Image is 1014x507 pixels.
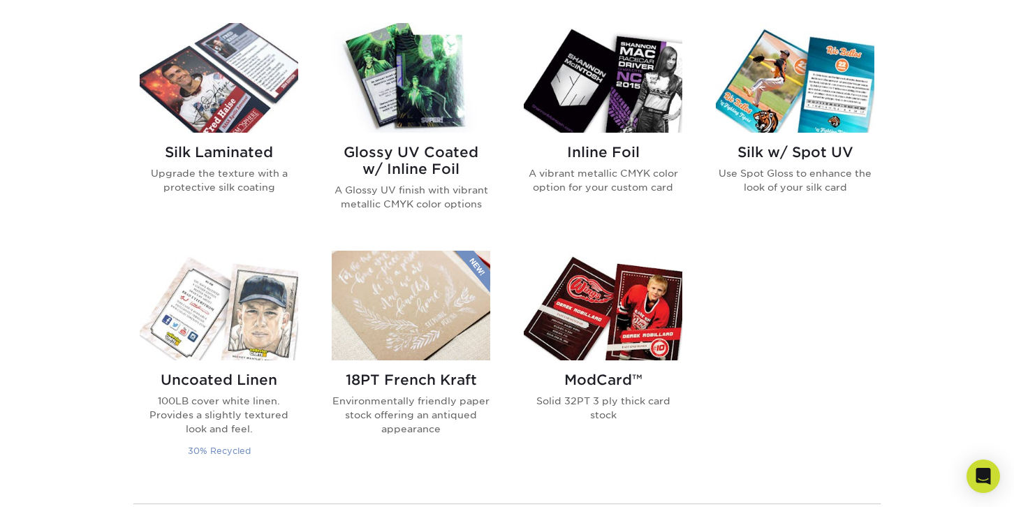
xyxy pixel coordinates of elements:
[140,251,298,360] img: Uncoated Linen Trading Cards
[140,372,298,388] h2: Uncoated Linen
[967,460,1000,493] div: Open Intercom Messenger
[188,446,251,456] small: 30% Recycled
[524,372,682,388] h2: ModCard™
[524,251,682,476] a: ModCard™ Trading Cards ModCard™ Solid 32PT 3 ply thick card stock
[332,183,490,212] p: A Glossy UV finish with vibrant metallic CMYK color options
[332,144,490,177] h2: Glossy UV Coated w/ Inline Foil
[716,166,874,195] p: Use Spot Gloss to enhance the look of your silk card
[455,251,490,293] img: New Product
[524,23,682,234] a: Inline Foil Trading Cards Inline Foil A vibrant metallic CMYK color option for your custom card
[524,23,682,133] img: Inline Foil Trading Cards
[140,23,298,234] a: Silk Laminated Trading Cards Silk Laminated Upgrade the texture with a protective silk coating
[332,23,490,234] a: Glossy UV Coated w/ Inline Foil Trading Cards Glossy UV Coated w/ Inline Foil A Glossy UV finish ...
[524,144,682,161] h2: Inline Foil
[524,394,682,422] p: Solid 32PT 3 ply thick card stock
[524,251,682,360] img: ModCard™ Trading Cards
[716,144,874,161] h2: Silk w/ Spot UV
[140,166,298,195] p: Upgrade the texture with a protective silk coating
[140,144,298,161] h2: Silk Laminated
[332,394,490,436] p: Environmentally friendly paper stock offering an antiqued appearance
[524,166,682,195] p: A vibrant metallic CMYK color option for your custom card
[716,23,874,133] img: Silk w/ Spot UV Trading Cards
[332,372,490,388] h2: 18PT French Kraft
[332,23,490,133] img: Glossy UV Coated w/ Inline Foil Trading Cards
[140,251,298,476] a: Uncoated Linen Trading Cards Uncoated Linen 100LB cover white linen. Provides a slightly textured...
[332,251,490,360] img: 18PT French Kraft Trading Cards
[140,394,298,436] p: 100LB cover white linen. Provides a slightly textured look and feel.
[332,251,490,476] a: 18PT French Kraft Trading Cards 18PT French Kraft Environmentally friendly paper stock offering a...
[716,23,874,234] a: Silk w/ Spot UV Trading Cards Silk w/ Spot UV Use Spot Gloss to enhance the look of your silk card
[140,23,298,133] img: Silk Laminated Trading Cards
